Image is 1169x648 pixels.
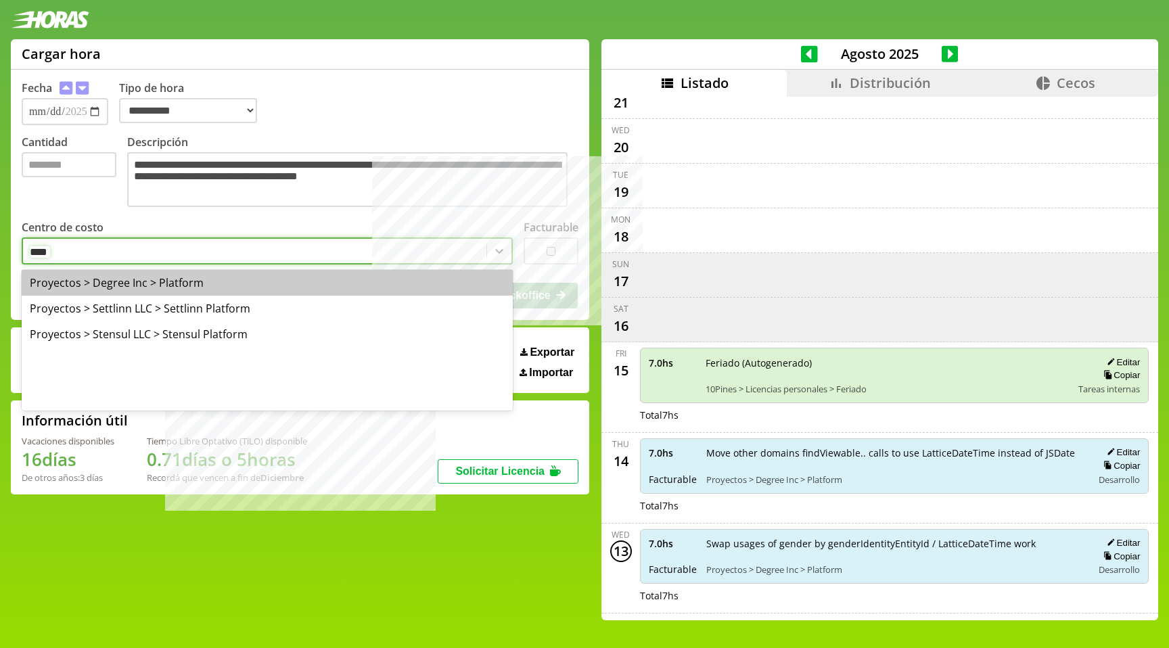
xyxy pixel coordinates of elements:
button: Editar [1103,356,1140,368]
img: logotipo [11,11,89,28]
span: Distribución [850,74,931,92]
h2: Información útil [22,411,128,430]
label: Tipo de hora [119,80,268,125]
label: Descripción [127,135,578,210]
button: Copiar [1099,551,1140,562]
span: Feriado (Autogenerado) [706,356,1070,369]
span: Move other domains findViewable.. calls to use LatticeDateTime instead of JSDate [706,446,1084,459]
div: Thu [612,438,629,450]
span: Proyectos > Degree Inc > Platform [706,563,1084,576]
span: Facturable [649,473,697,486]
button: Exportar [516,346,578,359]
span: Agosto 2025 [818,45,942,63]
span: 10Pines > Licencias personales > Feriado [706,383,1070,395]
div: 14 [610,450,632,471]
b: Diciembre [260,471,304,484]
span: Proyectos > Degree Inc > Platform [706,473,1084,486]
span: Cecos [1057,74,1095,92]
div: Mon [611,214,631,225]
div: Total 7 hs [640,499,1149,512]
button: Copiar [1099,460,1140,471]
div: Wed [612,529,630,540]
span: Tareas internas [1078,383,1140,395]
div: 21 [610,91,632,113]
span: Desarrollo [1099,563,1140,576]
h1: 16 días [22,447,114,471]
span: Desarrollo [1099,473,1140,486]
div: Proyectos > Settlinn LLC > Settlinn Platform [22,296,513,321]
div: Tiempo Libre Optativo (TiLO) disponible [147,435,307,447]
h1: 0.71 días o 5 horas [147,447,307,471]
label: Cantidad [22,135,127,210]
button: Solicitar Licencia [438,459,578,484]
div: Proyectos > Degree Inc > Platform [22,270,513,296]
div: Sat [614,303,628,315]
span: Listado [681,74,729,92]
span: Swap usages of gender by genderIdentityEntityId / LatticeDateTime work [706,537,1084,550]
div: Vacaciones disponibles [22,435,114,447]
div: Total 7 hs [640,409,1149,421]
div: 13 [610,540,632,562]
span: Exportar [530,346,574,358]
span: 7.0 hs [649,537,697,550]
div: 17 [610,270,632,292]
label: Centro de costo [22,220,104,235]
div: De otros años: 3 días [22,471,114,484]
div: Total 7 hs [640,589,1149,602]
span: 7.0 hs [649,356,696,369]
label: Facturable [524,220,578,235]
span: 7.0 hs [649,446,697,459]
h1: Cargar hora [22,45,101,63]
div: Fri [616,348,626,359]
span: Solicitar Licencia [455,465,545,477]
div: Sun [612,258,629,270]
span: Facturable [649,563,697,576]
div: scrollable content [601,97,1158,619]
div: 18 [610,225,632,247]
textarea: Descripción [127,152,568,207]
input: Cantidad [22,152,116,177]
button: Editar [1103,537,1140,549]
button: Editar [1103,446,1140,458]
div: 19 [610,181,632,202]
div: Recordá que vencen a fin de [147,471,307,484]
div: Wed [612,124,630,136]
div: 15 [610,359,632,381]
span: Importar [529,367,573,379]
div: Proyectos > Stensul LLC > Stensul Platform [22,321,513,347]
div: 20 [610,136,632,158]
div: 16 [610,315,632,336]
label: Fecha [22,80,52,95]
select: Tipo de hora [119,98,257,123]
div: Tue [613,169,628,181]
button: Copiar [1099,369,1140,381]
